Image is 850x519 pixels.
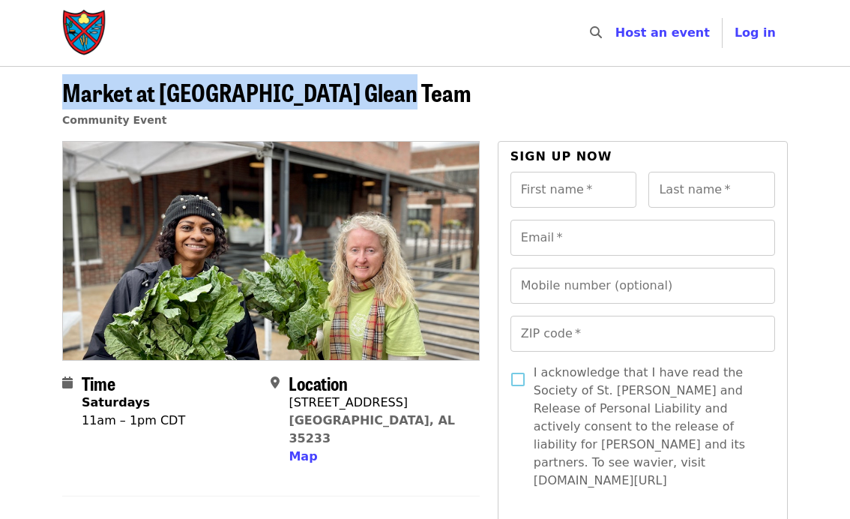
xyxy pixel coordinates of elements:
[289,394,467,412] div: [STREET_ADDRESS]
[289,370,348,396] span: Location
[62,114,166,126] a: Community Event
[289,413,455,445] a: [GEOGRAPHIC_DATA], AL 35233
[82,412,185,430] div: 11am – 1pm CDT
[615,25,710,40] a: Host an event
[723,18,788,48] button: Log in
[82,370,115,396] span: Time
[510,316,775,352] input: ZIP code
[735,25,776,40] span: Log in
[611,15,623,51] input: Search
[590,25,602,40] i: search icon
[62,9,107,57] img: Society of St. Andrew - Home
[82,395,150,409] strong: Saturdays
[271,376,280,390] i: map-marker-alt icon
[510,220,775,256] input: Email
[510,268,775,304] input: Mobile number (optional)
[534,364,763,490] span: I acknowledge that I have read the Society of St. [PERSON_NAME] and Release of Personal Liability...
[62,376,73,390] i: calendar icon
[510,149,612,163] span: Sign up now
[289,448,317,466] button: Map
[63,142,479,359] img: Market at Pepper Place Glean Team organized by Society of St. Andrew
[510,172,637,208] input: First name
[648,172,775,208] input: Last name
[62,74,471,109] span: Market at [GEOGRAPHIC_DATA] Glean Team
[289,449,317,463] span: Map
